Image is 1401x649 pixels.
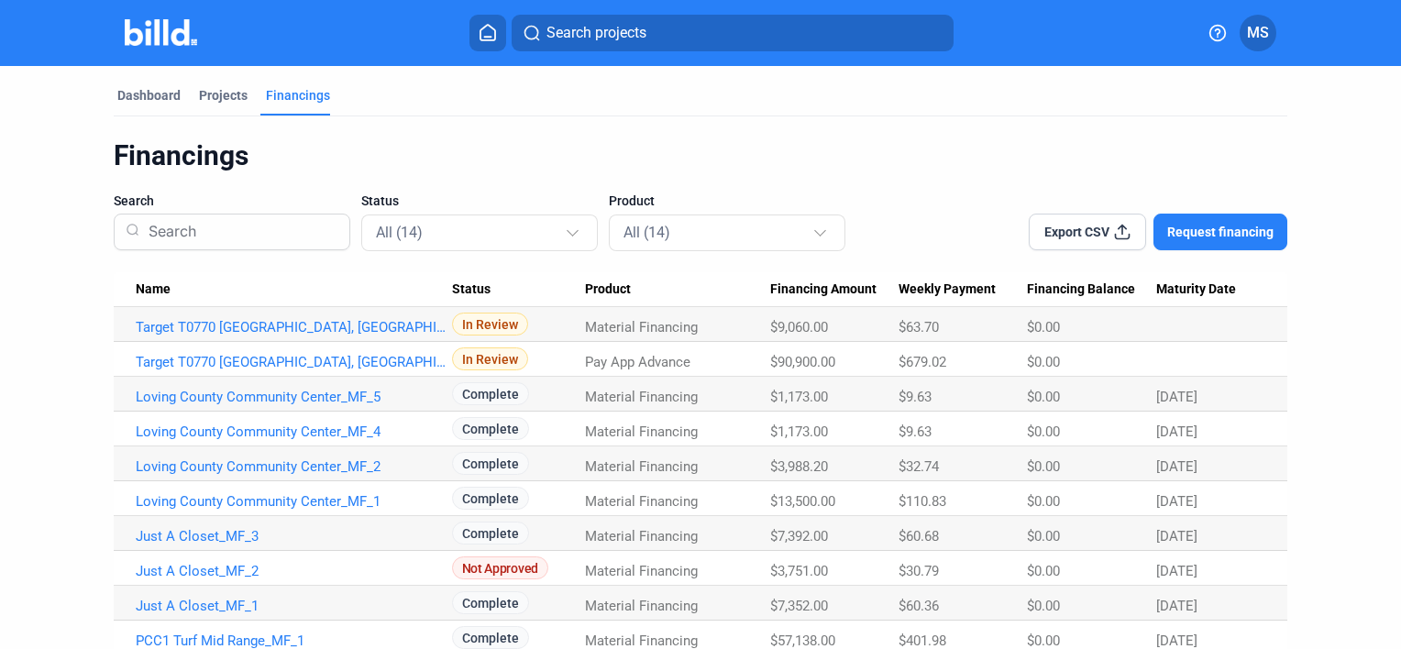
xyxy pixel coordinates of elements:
[452,626,529,649] span: Complete
[585,281,769,298] div: Product
[136,319,452,335] a: Target T0770 [GEOGRAPHIC_DATA], [GEOGRAPHIC_DATA] - Expansion: Landscaping_MF_1
[452,281,491,298] span: Status
[1027,423,1060,440] span: $0.00
[125,19,197,46] img: Billd Company Logo
[1156,423,1197,440] span: [DATE]
[1027,319,1060,335] span: $0.00
[136,563,452,579] a: Just A Closet_MF_2
[1153,214,1287,250] button: Request financing
[585,458,698,475] span: Material Financing
[623,224,670,241] mat-select-trigger: All (14)
[136,493,452,510] a: Loving County Community Center_MF_1
[899,632,946,649] span: $401.98
[770,528,828,544] span: $7,392.00
[770,319,828,335] span: $9,060.00
[1167,223,1274,241] span: Request financing
[1027,354,1060,370] span: $0.00
[770,423,828,440] span: $1,173.00
[585,632,698,649] span: Material Financing
[1156,281,1236,298] span: Maturity Date
[1027,632,1060,649] span: $0.00
[136,528,452,544] a: Just A Closet_MF_3
[899,354,946,370] span: $679.02
[136,389,452,405] a: Loving County Community Center_MF_5
[1156,389,1197,405] span: [DATE]
[1027,528,1060,544] span: $0.00
[452,281,586,298] div: Status
[585,389,698,405] span: Material Financing
[376,224,423,241] mat-select-trigger: All (14)
[770,493,835,510] span: $13,500.00
[452,522,529,544] span: Complete
[1156,493,1197,510] span: [DATE]
[136,632,452,649] a: PCC1 Turf Mid Range_MF_1
[452,417,529,440] span: Complete
[114,192,154,210] span: Search
[199,86,248,104] div: Projects
[136,598,452,614] a: Just A Closet_MF_1
[770,281,899,298] div: Financing Amount
[1027,389,1060,405] span: $0.00
[899,563,939,579] span: $30.79
[1029,214,1146,250] button: Export CSV
[512,15,954,51] button: Search projects
[136,281,452,298] div: Name
[770,354,835,370] span: $90,900.00
[1240,15,1276,51] button: MS
[141,208,338,256] input: Search
[1156,458,1197,475] span: [DATE]
[1156,563,1197,579] span: [DATE]
[452,556,548,579] span: Not Approved
[770,598,828,614] span: $7,352.00
[136,458,452,475] a: Loving County Community Center_MF_2
[899,281,1027,298] div: Weekly Payment
[899,423,932,440] span: $9.63
[899,281,996,298] span: Weekly Payment
[114,138,1287,173] div: Financings
[585,354,690,370] span: Pay App Advance
[546,22,646,44] span: Search projects
[770,389,828,405] span: $1,173.00
[585,528,698,544] span: Material Financing
[899,389,932,405] span: $9.63
[452,591,529,614] span: Complete
[770,281,877,298] span: Financing Amount
[899,319,939,335] span: $63.70
[452,347,528,370] span: In Review
[361,192,399,210] span: Status
[899,493,946,510] span: $110.83
[1247,22,1269,44] span: MS
[1027,281,1135,298] span: Financing Balance
[585,423,698,440] span: Material Financing
[452,313,528,335] span: In Review
[585,598,698,614] span: Material Financing
[136,423,452,440] a: Loving County Community Center_MF_4
[1027,493,1060,510] span: $0.00
[770,563,828,579] span: $3,751.00
[1044,223,1109,241] span: Export CSV
[452,452,529,475] span: Complete
[136,281,171,298] span: Name
[136,354,452,370] a: Target T0770 [GEOGRAPHIC_DATA], [GEOGRAPHIC_DATA] - Expansion: Landscaping_PA_JUN
[1027,598,1060,614] span: $0.00
[1156,528,1197,544] span: [DATE]
[266,86,330,104] div: Financings
[585,493,698,510] span: Material Financing
[1027,563,1060,579] span: $0.00
[1027,281,1156,298] div: Financing Balance
[1027,458,1060,475] span: $0.00
[452,382,529,405] span: Complete
[899,458,939,475] span: $32.74
[117,86,181,104] div: Dashboard
[585,281,631,298] span: Product
[770,632,835,649] span: $57,138.00
[609,192,655,210] span: Product
[1156,632,1197,649] span: [DATE]
[452,487,529,510] span: Complete
[1156,281,1265,298] div: Maturity Date
[899,528,939,544] span: $60.68
[585,563,698,579] span: Material Financing
[585,319,698,335] span: Material Financing
[770,458,828,475] span: $3,988.20
[899,598,939,614] span: $60.36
